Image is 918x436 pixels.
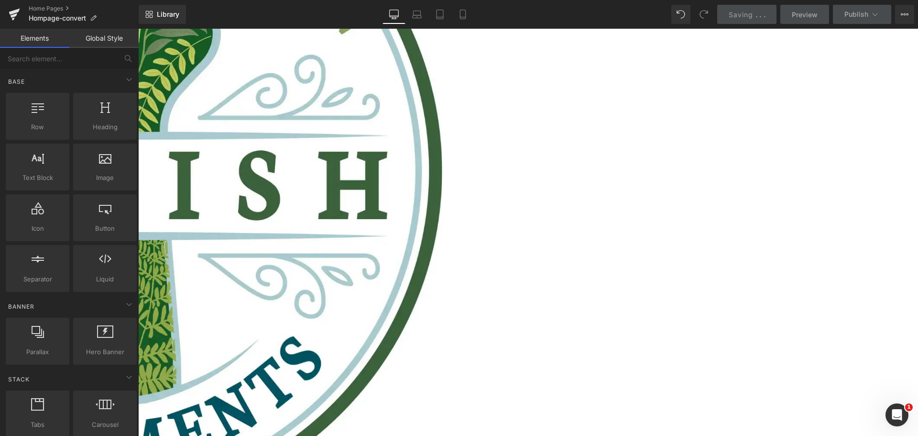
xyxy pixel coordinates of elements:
[833,5,891,24] button: Publish
[9,173,66,183] span: Text Block
[885,403,908,426] iframe: Intercom live chat
[76,420,134,430] span: Carousel
[844,11,868,18] span: Publish
[792,10,818,20] span: Preview
[7,302,35,311] span: Banner
[139,5,186,24] a: New Library
[759,11,761,19] span: .
[76,224,134,234] span: Button
[9,420,66,430] span: Tabs
[7,375,31,384] span: Stack
[9,347,66,357] span: Parallax
[780,5,829,24] a: Preview
[729,11,753,19] span: Saving
[76,347,134,357] span: Hero Banner
[9,122,66,132] span: Row
[9,274,66,284] span: Separator
[76,173,134,183] span: Image
[76,122,134,132] span: Heading
[69,29,139,48] a: Global Style
[694,5,713,24] button: Redo
[7,77,26,86] span: Base
[29,5,139,12] a: Home Pages
[76,274,134,284] span: Liquid
[9,224,66,234] span: Icon
[382,5,405,24] a: Desktop
[671,5,690,24] button: Undo
[405,5,428,24] a: Laptop
[428,5,451,24] a: Tablet
[895,5,914,24] button: More
[29,14,86,22] span: Hompage-convert
[905,403,913,411] span: 1
[755,11,757,19] span: .
[157,10,179,19] span: Library
[451,5,474,24] a: Mobile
